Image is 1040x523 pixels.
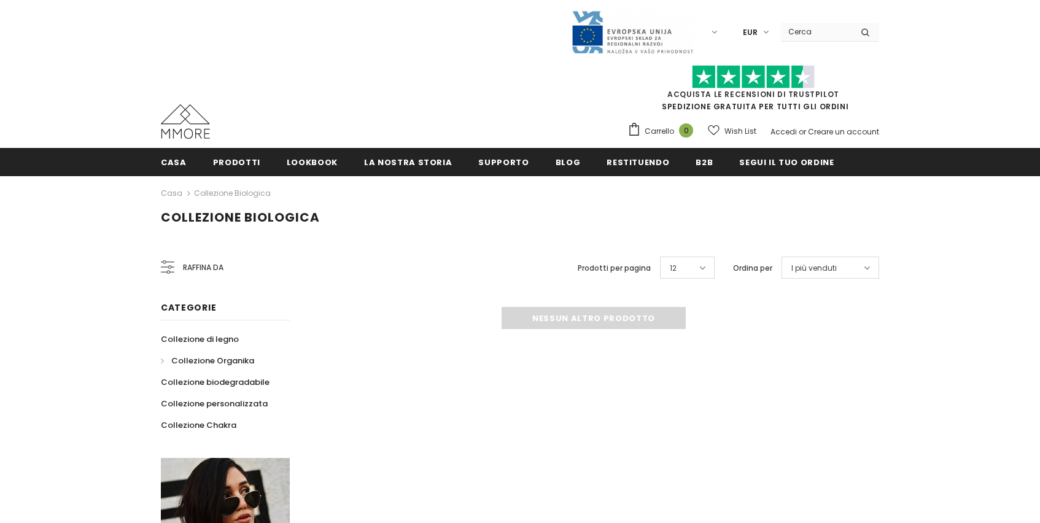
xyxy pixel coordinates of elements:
[799,126,806,137] span: or
[739,157,834,168] span: Segui il tuo ordine
[364,148,452,176] a: La nostra storia
[627,122,699,141] a: Carrello 0
[213,157,260,168] span: Prodotti
[183,261,223,274] span: Raffina da
[161,419,236,431] span: Collezione Chakra
[478,157,529,168] span: supporto
[739,148,834,176] a: Segui il tuo ordine
[692,65,815,89] img: Fidati di Pilot Stars
[287,157,338,168] span: Lookbook
[791,262,837,274] span: I più venduti
[161,209,320,226] span: Collezione biologica
[161,104,210,139] img: Casi MMORE
[161,376,270,388] span: Collezione biodegradabile
[571,10,694,55] img: Javni Razpis
[733,262,772,274] label: Ordina per
[161,157,187,168] span: Casa
[627,71,879,112] span: SPEDIZIONE GRATUITA PER TUTTI GLI ORDINI
[556,157,581,168] span: Blog
[213,148,260,176] a: Prodotti
[161,328,239,350] a: Collezione di legno
[171,355,254,366] span: Collezione Organika
[161,148,187,176] a: Casa
[556,148,581,176] a: Blog
[607,148,669,176] a: Restituendo
[364,157,452,168] span: La nostra storia
[724,125,756,138] span: Wish List
[571,26,694,37] a: Javni Razpis
[161,301,216,314] span: Categorie
[161,350,254,371] a: Collezione Organika
[645,125,674,138] span: Carrello
[287,148,338,176] a: Lookbook
[161,186,182,201] a: Casa
[696,157,713,168] span: B2B
[667,89,839,99] a: Acquista le recensioni di TrustPilot
[161,414,236,436] a: Collezione Chakra
[670,262,677,274] span: 12
[808,126,879,137] a: Creare un account
[708,120,756,142] a: Wish List
[770,126,797,137] a: Accedi
[161,371,270,393] a: Collezione biodegradabile
[478,148,529,176] a: supporto
[161,333,239,345] span: Collezione di legno
[607,157,669,168] span: Restituendo
[161,398,268,409] span: Collezione personalizzata
[161,393,268,414] a: Collezione personalizzata
[578,262,651,274] label: Prodotti per pagina
[679,123,693,138] span: 0
[194,188,271,198] a: Collezione biologica
[696,148,713,176] a: B2B
[743,26,758,39] span: EUR
[781,23,852,41] input: Search Site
